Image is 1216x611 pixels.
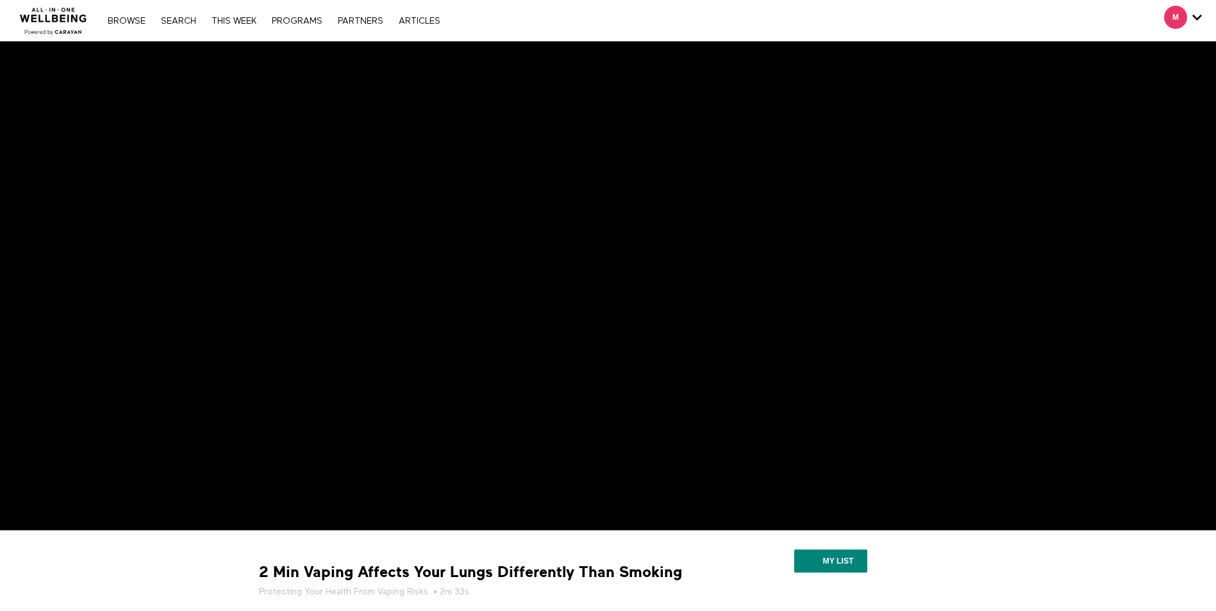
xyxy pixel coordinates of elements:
a: PROGRAMS [265,17,329,26]
a: ARTICLES [392,17,447,26]
a: Browse [101,17,152,26]
a: Protecting Your Health From Vaping Risks [259,585,428,598]
a: Search [154,17,203,26]
button: My list [794,550,867,573]
a: THIS WEEK [205,17,263,26]
nav: Primary [101,14,446,27]
a: PARTNERS [331,17,390,26]
h5: • 2m 33s [259,585,688,598]
strong: 2 Min Vaping Affects Your Lungs Differently Than Smoking [259,562,682,582]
